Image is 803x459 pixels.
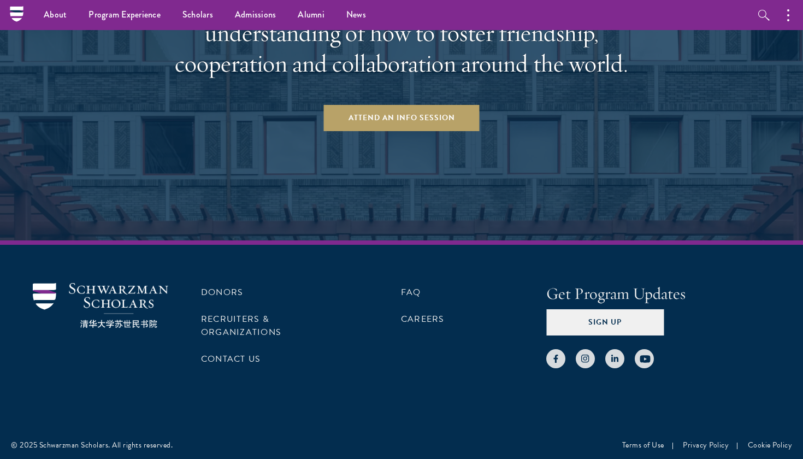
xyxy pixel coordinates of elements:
[11,439,173,451] div: © 2025 Schwarzman Scholars. All rights reserved.
[546,309,664,336] button: Sign Up
[201,352,261,366] a: Contact Us
[622,439,664,451] a: Terms of Use
[201,286,243,299] a: Donors
[401,313,445,326] a: Careers
[683,439,729,451] a: Privacy Policy
[201,313,281,339] a: Recruiters & Organizations
[401,286,421,299] a: FAQ
[748,439,793,451] a: Cookie Policy
[33,283,168,328] img: Schwarzman Scholars
[324,105,480,131] a: Attend an Info Session
[546,283,770,305] h4: Get Program Updates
